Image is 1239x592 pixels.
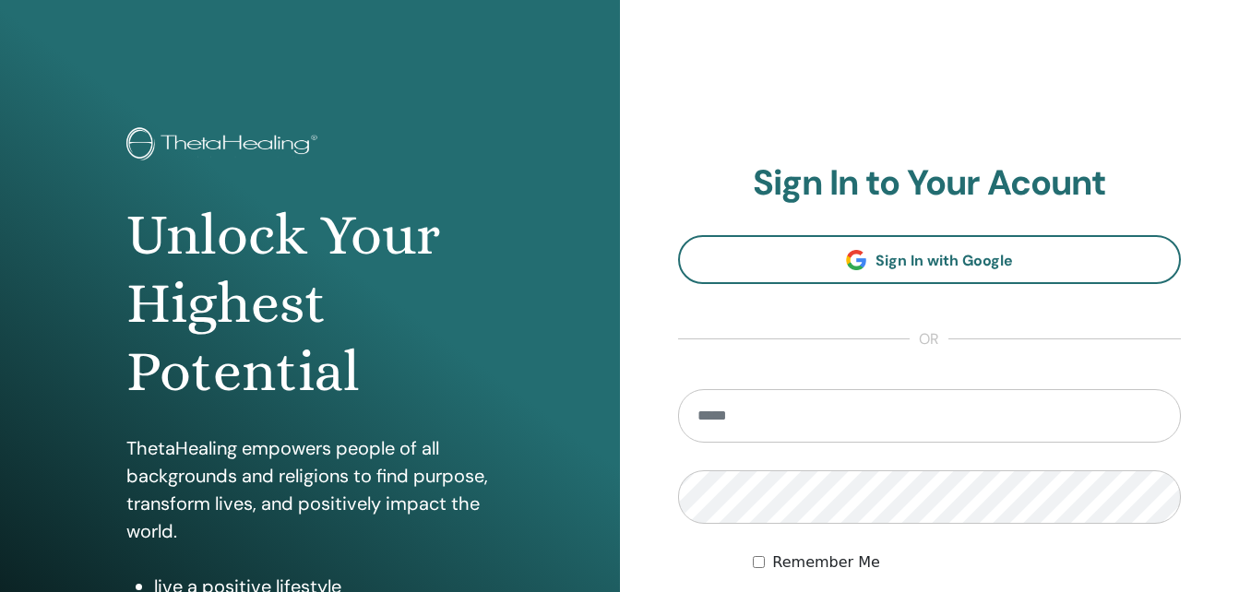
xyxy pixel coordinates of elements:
[678,162,1182,205] h2: Sign In to Your Acount
[772,551,880,574] label: Remember Me
[678,235,1182,284] a: Sign In with Google
[876,251,1013,270] span: Sign In with Google
[910,328,948,350] span: or
[753,551,1181,574] div: Keep me authenticated indefinitely or until I manually logout
[126,434,494,545] p: ThetaHealing empowers people of all backgrounds and religions to find purpose, transform lives, a...
[126,201,494,407] h1: Unlock Your Highest Potential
